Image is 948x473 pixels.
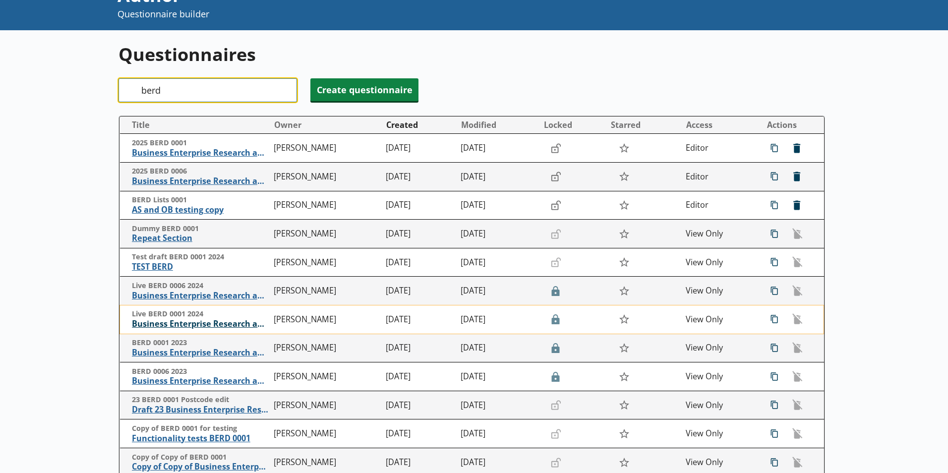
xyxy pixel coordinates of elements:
td: [PERSON_NAME] [270,362,382,391]
span: Business Enterprise Research and Development [132,319,269,329]
td: View Only [681,419,756,448]
span: 2025 BERD 0006 [132,167,269,176]
td: [PERSON_NAME] [270,134,382,163]
td: [PERSON_NAME] [270,191,382,220]
td: [PERSON_NAME] [270,220,382,248]
td: Editor [681,134,756,163]
p: Questionnaire builder [118,8,638,20]
td: Editor [681,163,756,191]
button: Starred [607,117,681,133]
span: Business Enterprise Research and Development [132,176,269,186]
span: Business Enterprise Research and Development [132,348,269,358]
button: Modified [457,117,538,133]
td: [DATE] [457,248,539,277]
button: Star [613,139,635,158]
button: Star [613,224,635,243]
td: [DATE] [457,220,539,248]
span: Functionality tests BERD 0001 [132,433,269,444]
td: [DATE] [382,391,457,419]
span: Business Enterprise Research and Development [132,291,269,301]
span: BERD Lists 0001 [132,195,269,205]
td: [DATE] [382,277,457,305]
button: Lock [546,168,566,185]
td: [DATE] [457,334,539,362]
button: Star [613,310,635,329]
button: Star [613,367,635,386]
button: Star [613,282,635,300]
td: View Only [681,362,756,391]
td: View Only [681,391,756,419]
td: [DATE] [382,334,457,362]
span: 23 BERD 0001 Postcode edit [132,395,269,405]
td: [DATE] [457,362,539,391]
span: Business Enterprise Research and Development [132,376,269,386]
button: Star [613,253,635,272]
span: BERD 0001 2023 [132,338,269,348]
span: BERD 0006 2023 [132,367,269,376]
td: View Only [681,305,756,334]
td: [PERSON_NAME] [270,391,382,419]
th: Actions [757,117,824,134]
button: Star [613,339,635,357]
span: Business Enterprise Research and Development [132,148,269,158]
td: [DATE] [382,305,457,334]
td: [DATE] [457,163,539,191]
td: [DATE] [382,191,457,220]
span: AS and OB testing copy [132,205,269,215]
td: [PERSON_NAME] [270,277,382,305]
span: Copy of Copy of Business Enterprise Research and Development [132,462,269,472]
td: [DATE] [457,391,539,419]
td: [PERSON_NAME] [270,248,382,277]
td: [DATE] [382,220,457,248]
span: Test draft BERD 0001 2024 [132,252,269,262]
span: Copy of Copy of BERD 0001 [132,453,269,462]
td: [PERSON_NAME] [270,163,382,191]
button: Owner [270,117,382,133]
td: [DATE] [382,362,457,391]
td: View Only [681,334,756,362]
button: Locked [539,117,606,133]
button: Star [613,196,635,215]
td: [PERSON_NAME] [270,305,382,334]
button: Lock [546,197,566,214]
td: [DATE] [457,277,539,305]
button: Lock [546,140,566,157]
span: Dummy BERD 0001 [132,224,269,234]
td: View Only [681,277,756,305]
span: Copy of BERD 0001 for testing [132,424,269,433]
span: Live BERD 0006 2024 [132,281,269,291]
input: Search questionnaire titles [118,78,297,102]
button: Create questionnaire [310,78,418,101]
button: Star [613,167,635,186]
td: [DATE] [457,191,539,220]
span: Repeat Section [132,233,269,243]
td: [DATE] [457,134,539,163]
span: Live BERD 0001 2024 [132,309,269,319]
span: TEST BERD [132,262,269,272]
td: [PERSON_NAME] [270,334,382,362]
h1: Questionnaires [118,42,825,66]
td: View Only [681,220,756,248]
td: [PERSON_NAME] [270,419,382,448]
td: [DATE] [382,419,457,448]
td: [DATE] [382,248,457,277]
button: Access [682,117,756,133]
td: [DATE] [382,134,457,163]
span: 2025 BERD 0001 [132,138,269,148]
td: Editor [681,191,756,220]
td: [DATE] [457,305,539,334]
td: View Only [681,248,756,277]
button: Title [124,117,269,133]
td: [DATE] [457,419,539,448]
button: Star [613,453,635,472]
button: Star [613,424,635,443]
button: Star [613,396,635,414]
td: [DATE] [382,163,457,191]
button: Created [382,117,456,133]
span: Draft 23 Business Enterprise Research and Development (Postcode edit) [132,405,269,415]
